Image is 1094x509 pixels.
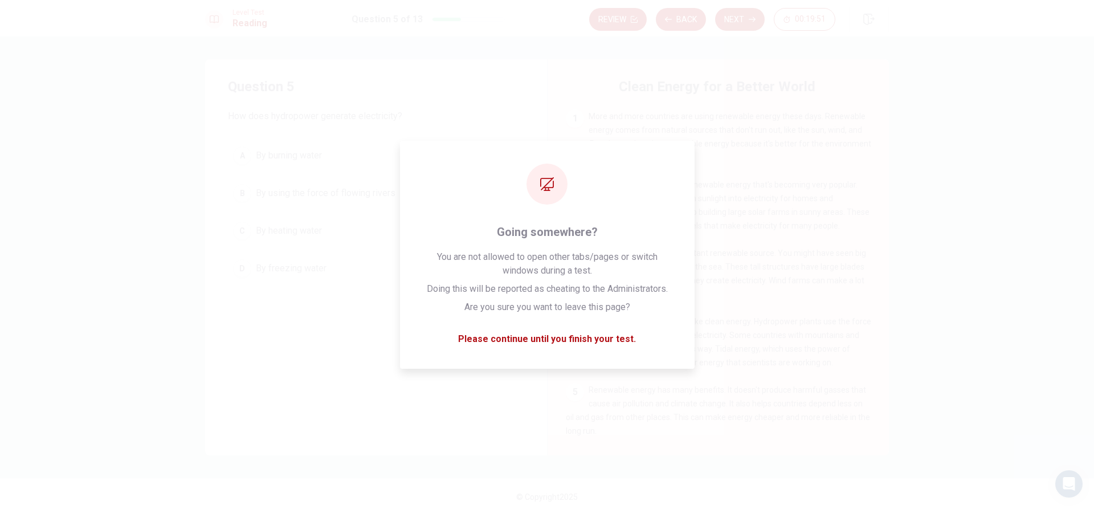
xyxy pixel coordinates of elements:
[256,149,322,162] span: By burning water
[795,15,826,24] span: 00:19:51
[566,315,584,333] div: 4
[233,146,251,165] div: A
[232,17,267,30] h1: Reading
[228,217,524,245] button: CBy heating water
[566,246,584,264] div: 3
[228,109,524,123] span: How does hydropower generate electricity?
[256,262,326,275] span: By freezing water
[233,259,251,278] div: D
[233,184,251,202] div: B
[232,9,267,17] span: Level Test
[516,492,578,502] span: © Copyright 2025
[566,109,584,128] div: 1
[566,112,871,162] span: More and more countries are using renewable energy these days. Renewable energy comes from natura...
[715,8,765,31] button: Next
[566,178,584,196] div: 2
[256,186,395,200] span: By using the force of flowing rivers
[228,254,524,283] button: DBy freezing water
[566,317,871,367] span: Water can also be used to make clean energy. Hydropower plants use the force of flowing rivers to...
[566,180,870,230] span: Solar energy is one type of renewable energy that's becoming very popular. Solar panels on roofs ...
[352,13,423,26] h1: Question 5 of 13
[589,8,647,31] button: Review
[228,141,524,170] button: ABy burning water
[233,222,251,240] div: C
[1055,470,1083,498] div: Open Intercom Messenger
[656,8,706,31] button: Back
[566,249,866,299] span: Wind energy is another important renewable source. You might have seen big wind turbines in field...
[228,78,524,96] h4: Question 5
[774,8,835,31] button: 00:19:51
[566,385,870,435] span: Renewable energy has many benefits. It doesn't produce harmful gasses that cause air pollution an...
[566,383,584,401] div: 5
[228,179,524,207] button: BBy using the force of flowing rivers
[619,78,815,96] h4: Clean Energy for a Better World
[256,224,322,238] span: By heating water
